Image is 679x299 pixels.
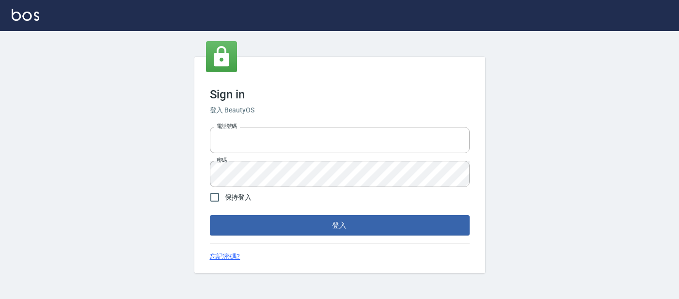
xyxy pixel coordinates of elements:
[217,123,237,130] label: 電話號碼
[12,9,39,21] img: Logo
[217,157,227,164] label: 密碼
[210,105,470,115] h6: 登入 BeautyOS
[210,252,240,262] a: 忘記密碼?
[225,192,252,203] span: 保持登入
[210,88,470,101] h3: Sign in
[210,215,470,236] button: 登入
